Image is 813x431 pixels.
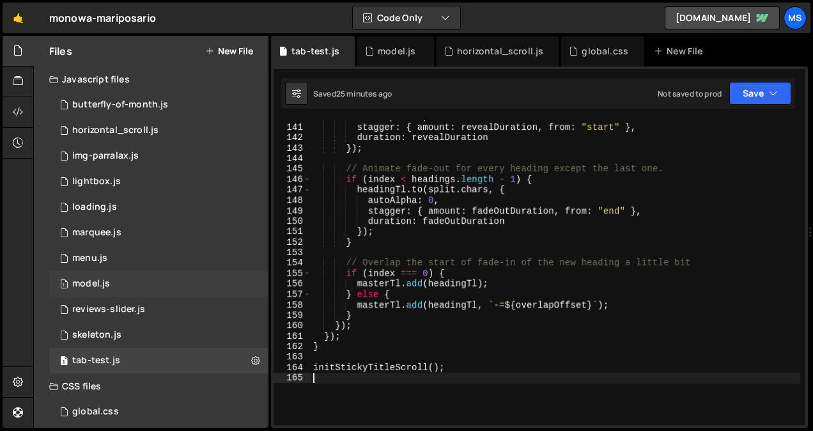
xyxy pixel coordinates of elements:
div: horizontal_scroll.js [457,45,543,58]
div: 150 [274,216,311,226]
div: 25 minutes ago [336,88,392,99]
div: model.js [72,278,110,290]
div: skeleton.js [49,322,268,348]
div: Not saved to prod [658,88,722,99]
div: horizontal_scroll.js [72,125,159,136]
div: 16967/46887.css [49,399,268,425]
div: img-parralax.js [72,150,139,162]
a: [DOMAIN_NAME] [665,6,780,29]
div: reviews-slider.js [72,304,145,315]
div: monowa-mariposario [49,10,156,26]
div: 141 [274,122,311,132]
div: 16967/46535.js [49,118,268,143]
div: 16967/46876.js [49,194,268,220]
div: 164 [274,363,311,373]
div: 144 [274,153,311,164]
div: 16967/46536.js [49,297,268,322]
button: Save [729,82,791,105]
div: 161 [274,331,311,341]
div: 146 [274,175,311,185]
a: 🤙 [3,3,34,33]
div: CSS files [34,373,268,399]
h2: Files [49,44,72,58]
div: 165 [274,373,311,383]
div: butterfly-of-month.js [72,99,168,111]
div: 163 [274,352,311,362]
div: 149 [274,206,311,216]
div: tab-test.js [72,355,120,366]
div: 143 [274,143,311,153]
div: img-parralax.js [49,143,268,169]
div: 16967/46877.js [49,246,268,271]
div: 156 [274,279,311,289]
a: ms [784,6,807,29]
div: model.js [378,45,415,58]
div: 151 [274,226,311,237]
div: global.css [582,45,628,58]
div: 154 [274,258,311,268]
div: 160 [274,320,311,331]
div: marquee.js [72,227,121,239]
div: Saved [313,88,392,99]
div: 16967/46875.js [49,92,268,118]
button: Code Only [353,6,460,29]
div: 16967/46534.js [49,220,268,246]
button: New File [205,46,253,56]
div: global.css [72,406,119,418]
span: 1 [60,280,68,290]
div: Javascript files [34,67,268,92]
div: 159 [274,310,311,320]
div: 145 [274,164,311,174]
div: 16967/47456.js [49,348,268,373]
div: 157 [274,289,311,299]
span: 1 [60,357,68,367]
div: tab-test.js [291,45,339,58]
div: loading.js [72,201,117,213]
div: 153 [274,247,311,258]
div: New File [654,45,708,58]
div: 142 [274,132,311,143]
div: 158 [274,300,311,310]
div: lightbox.js [72,176,121,187]
div: 155 [274,269,311,279]
div: 147 [274,185,311,195]
div: 16967/46905.js [49,271,268,297]
div: 152 [274,237,311,247]
div: 162 [274,341,311,352]
div: 16967/47307.js [49,169,268,194]
div: menu.js [72,253,107,264]
div: 148 [274,195,311,205]
div: skeleton.js [72,329,121,341]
